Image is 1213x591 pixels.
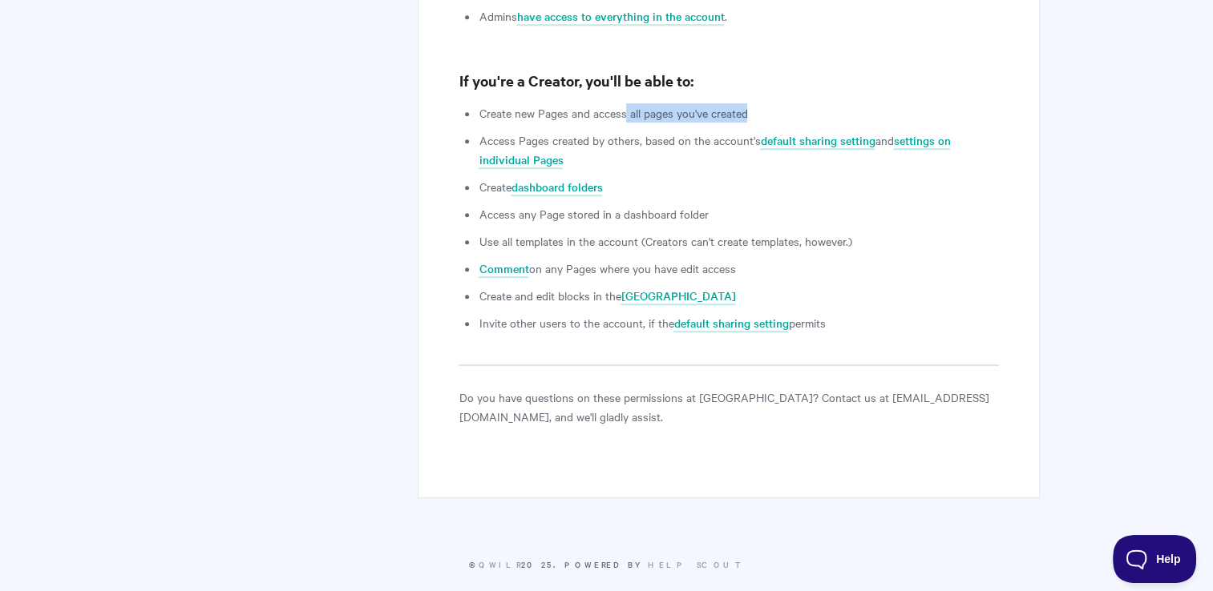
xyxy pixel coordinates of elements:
a: Help Scout [648,558,745,570]
li: Create [479,177,998,196]
li: Invite other users to the account, if the permits [479,313,998,332]
a: [GEOGRAPHIC_DATA] [621,287,735,305]
li: Access any Page stored in a dashboard folder [479,204,998,223]
p: Do you have questions on these permissions at [GEOGRAPHIC_DATA]? Contact us at [EMAIL_ADDRESS][DO... [459,388,998,426]
li: Admins . [479,6,998,26]
li: Create new Pages and access all pages you've created [479,103,998,123]
h3: If you're a Creator, you'll be able to: [459,70,998,92]
a: Qwilr [479,558,521,570]
li: Use all templates in the account (Creators can't create templates, however.) [479,231,998,251]
p: © 2025. [174,557,1040,572]
a: have access to everything in the account [516,8,724,26]
span: Powered by [564,558,745,570]
a: default sharing setting [673,315,788,332]
a: Comment [479,260,528,278]
li: Access Pages created by others, based on the account's and [479,131,998,169]
li: on any Pages where you have edit access [479,259,998,278]
a: default sharing setting [760,132,875,150]
a: dashboard folders [511,179,602,196]
li: Create and edit blocks in the [479,286,998,305]
iframe: Toggle Customer Support [1113,535,1197,583]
